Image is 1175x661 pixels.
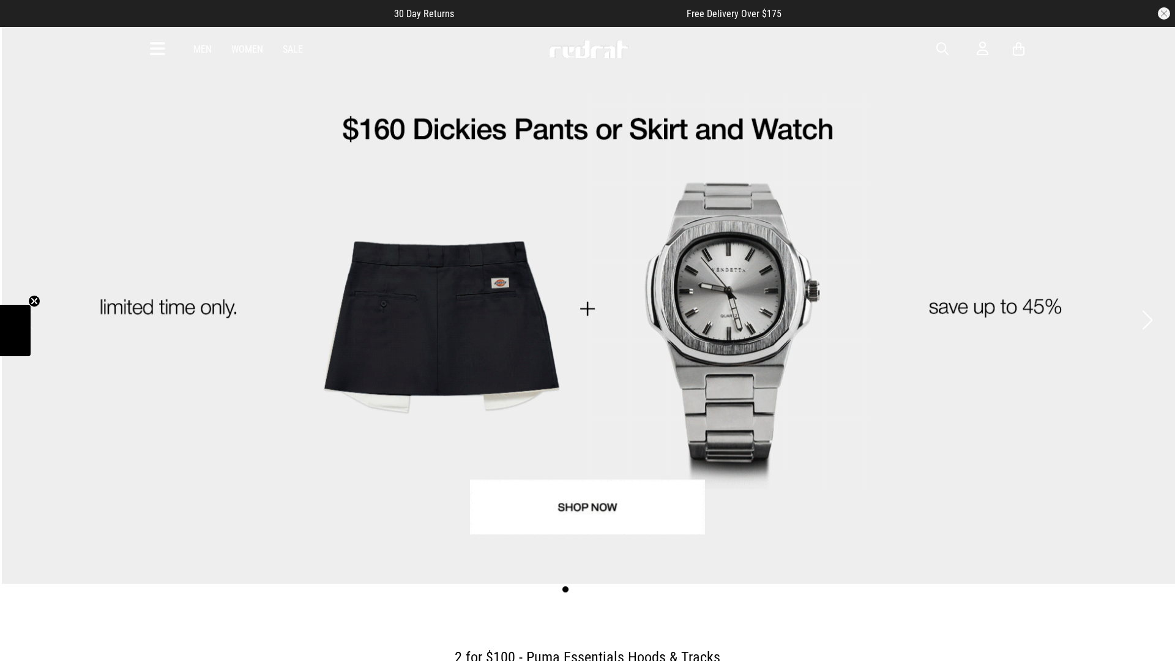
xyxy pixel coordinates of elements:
[687,8,781,20] span: Free Delivery Over $175
[283,43,303,55] a: Sale
[548,40,629,58] img: Redrat logo
[479,7,662,20] iframe: Customer reviews powered by Trustpilot
[28,295,40,307] button: Close teaser
[1139,307,1155,334] button: Next slide
[231,43,263,55] a: Women
[394,8,454,20] span: 30 Day Returns
[193,43,212,55] a: Men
